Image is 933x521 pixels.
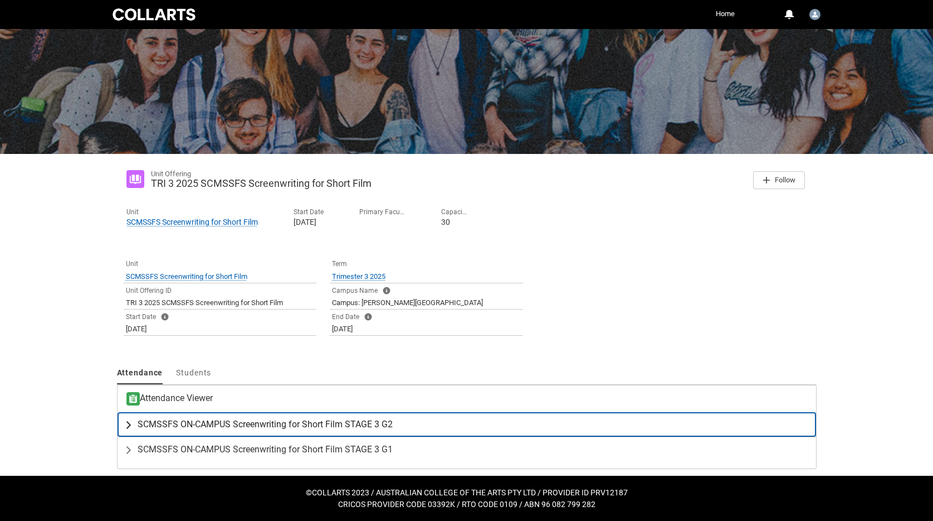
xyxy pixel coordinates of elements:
[138,419,393,430] span: SCMSSFS ON-CAMPUS Screenwriting for Short Film STAGE 3 G2
[809,9,820,20] img: Dana.Miltins
[332,287,378,295] span: Campus Name
[138,444,393,455] span: SCMSSFS ON-CAMPUS Screenwriting for Short Film STAGE 3 G1
[126,272,247,281] span: SCMSSFS Screenwriting for Short Film
[176,368,211,377] span: Students
[332,325,353,333] lightning-formatted-text: [DATE]
[117,363,163,384] a: Attendance
[126,208,258,216] p: Unit
[118,412,816,437] button: SCMSSFS ON-CAMPUS Screenwriting for Short Film STAGE 3 G2
[126,287,172,295] span: Unit Offering ID
[126,392,213,406] h3: Attendance Viewer
[160,312,169,321] lightning-helptext: Help Start Date
[294,208,324,216] p: Start Date
[753,171,805,189] button: Follow
[176,363,211,384] a: Students
[151,170,191,178] records-entity-label: Unit Offering
[294,218,316,226] lightning-formatted-text: [DATE]
[332,260,347,268] span: Term
[126,298,283,307] lightning-formatted-text: TRI 3 2025 SCMSSFS Screenwriting for Short Film
[807,4,823,22] button: User Profile Dana.Miltins
[364,312,373,321] lightning-helptext: Help End Date
[359,208,406,216] p: Primary Faculty
[117,368,163,377] span: Attendance
[151,177,372,189] lightning-formatted-text: TRI 3 2025 SCMSSFS Screenwriting for Short Film
[332,272,385,281] span: Trimester 3 2025
[775,176,795,184] span: Follow
[382,286,391,295] lightning-helptext: Help Campus Name
[332,313,359,321] span: End Date
[126,325,146,333] lightning-formatted-text: [DATE]
[118,437,816,462] button: SCMSSFS ON-CAMPUS Screenwriting for Short Film STAGE 3 G1
[441,208,467,216] p: Capacity
[332,298,483,307] lightning-formatted-text: Campus: [PERSON_NAME][GEOGRAPHIC_DATA]
[441,218,450,226] lightning-formatted-number: 30
[126,313,156,321] span: Start Date
[126,260,138,268] span: Unit
[713,6,737,22] a: Home
[126,218,258,226] span: SCMSSFS Screenwriting for Short Film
